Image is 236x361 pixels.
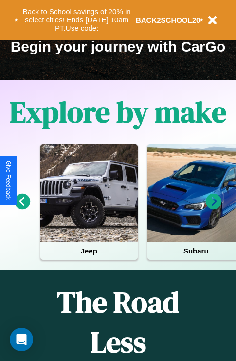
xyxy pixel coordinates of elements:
b: BACK2SCHOOL20 [136,16,200,24]
h4: Jeep [40,242,138,260]
div: Give Feedback [5,161,12,200]
div: Open Intercom Messenger [10,328,33,351]
h1: Explore by make [10,92,226,132]
button: Back to School savings of 20% in select cities! Ends [DATE] 10am PT.Use code: [18,5,136,35]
